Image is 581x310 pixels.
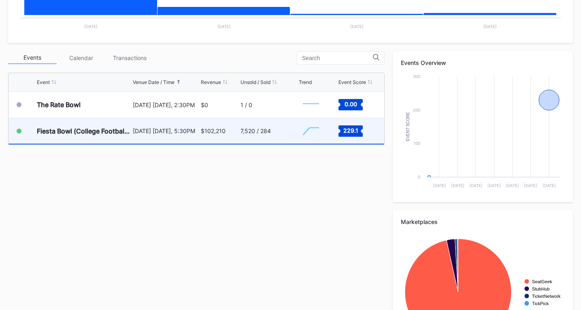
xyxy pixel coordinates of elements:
div: $102,210 [201,127,226,134]
div: [DATE] [DATE], 5:30PM [133,127,199,134]
text: 200 [413,108,420,112]
div: [DATE] [DATE], 2:30PM [133,101,199,108]
text: [DATE] [469,183,483,188]
div: Marketplaces [401,218,565,225]
div: The Rate Bowl [37,101,81,109]
div: Revenue [201,79,221,85]
input: Search [302,55,373,61]
text: [DATE] [524,183,537,188]
text: Event Score [406,112,410,141]
div: Events [8,52,57,64]
div: Venue Date / Time [133,79,175,85]
text: 0.00 [345,101,357,108]
text: 0 [418,174,420,179]
text: TicketNetwork [532,294,561,299]
text: [DATE] [506,183,519,188]
text: 300 [413,74,420,79]
text: TickPick [532,301,549,306]
text: [DATE] [451,183,464,188]
div: 7,520 / 284 [240,127,271,134]
svg: Chart title [299,121,323,141]
div: Event Score [338,79,366,85]
text: [DATE] [350,24,364,29]
text: [DATE] [487,183,501,188]
div: 1 / 0 [240,101,252,108]
div: Unsold / Sold [240,79,270,85]
text: 100 [413,141,420,146]
div: Event [37,79,50,85]
svg: Chart title [299,95,323,115]
text: 229.1 [343,127,358,133]
div: Fiesta Bowl (College Football Playoff Semifinals) [37,127,131,135]
svg: Chart title [401,72,564,194]
text: [DATE] [543,183,556,188]
text: [DATE] [483,24,497,29]
text: [DATE] [217,24,231,29]
div: Transactions [105,52,154,64]
div: $0 [201,101,208,108]
text: [DATE] [84,24,98,29]
div: Calendar [57,52,105,64]
text: SeatGeek [532,279,552,284]
text: [DATE] [433,183,446,188]
div: Events Overview [401,59,565,66]
text: StubHub [532,286,550,291]
div: Trend [299,79,312,85]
